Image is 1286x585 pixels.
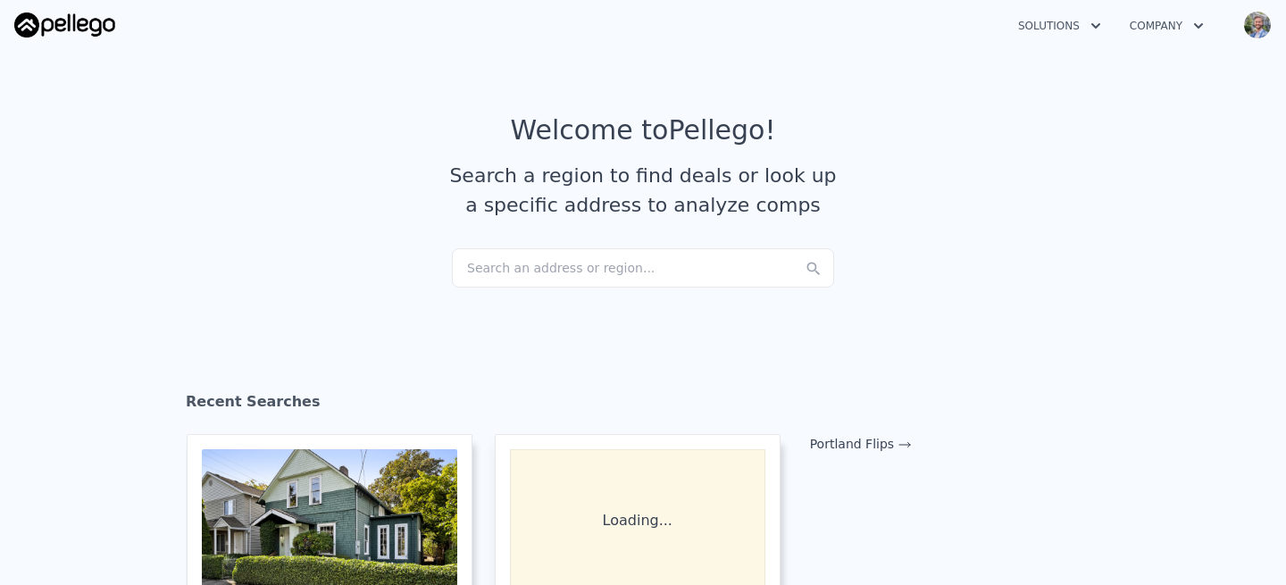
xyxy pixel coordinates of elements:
div: Welcome to Pellego ! [511,114,776,146]
button: Solutions [1004,10,1115,42]
div: Search a region to find deals or look up a specific address to analyze comps [443,161,843,220]
div: Search an address or region... [452,248,834,288]
img: avatar [1243,11,1272,39]
img: Pellego [14,13,115,38]
a: Portland Flips [810,437,912,451]
button: Company [1115,10,1218,42]
div: Recent Searches [186,377,1100,434]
